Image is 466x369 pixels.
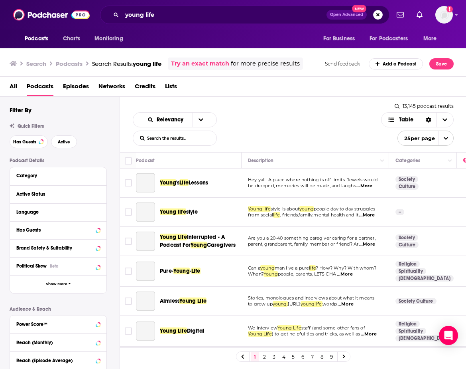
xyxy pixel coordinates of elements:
[248,331,272,337] span: Young Life
[16,225,100,235] button: Has Guests
[176,179,179,186] span: 's
[248,271,263,277] span: When?
[160,233,239,249] a: Young LifeInterrupted - A Podcast ForYoungCaregivers
[136,156,155,165] div: Podcast
[171,59,229,68] a: Try an exact match
[429,58,454,69] button: Save
[133,60,161,67] span: young life
[16,337,100,347] button: Reach (Monthly)
[160,208,186,215] span: Young life
[100,6,389,24] div: Search podcasts, credits, & more...
[16,245,93,251] div: Brand Safety & Suitability
[193,113,209,127] button: open menu
[136,292,155,311] a: Aimless Young Life
[136,173,155,192] a: Young's Life Lessons
[58,31,85,46] a: Charts
[314,206,376,212] span: people day to day struggles
[92,60,161,67] div: Search Results:
[16,189,100,199] button: Active Status
[190,268,191,274] span: -
[98,80,125,96] span: Networks
[435,6,453,24] img: User Profile
[248,156,273,165] div: Description
[10,80,17,96] span: All
[10,275,106,293] button: Show More
[359,212,375,218] span: ...More
[125,179,132,186] span: Toggle select row
[261,352,269,361] a: 2
[301,325,365,331] span: staff (and some other fans of
[165,80,177,96] a: Lists
[395,298,437,304] a: Society Culture
[271,206,299,212] span: style is about
[395,275,454,282] a: [DEMOGRAPHIC_DATA]
[13,140,36,144] span: Has Guests
[439,326,458,345] div: Open Intercom Messenger
[10,106,31,114] h2: Filter By
[395,103,454,109] div: 13,145 podcast results
[92,60,161,67] a: Search Results:young life
[395,209,404,215] p: --
[89,31,133,46] button: open menu
[160,179,208,187] a: Young'sLifeLessons
[395,242,419,248] a: Culture
[326,10,367,20] button: Open AdvancedNew
[273,301,288,307] span: young.
[309,352,317,361] a: 7
[356,183,372,189] span: ...More
[16,209,95,215] div: Language
[248,235,376,241] span: Are you a 20-40 something caregiver caring for a partner,
[280,212,358,218] span: , friends,family,mental health and it
[248,241,358,247] span: parent, grandparent, family member or friend? Ar
[19,31,59,46] button: open menu
[398,132,435,145] span: 25 per page
[10,158,107,163] p: Podcast Details
[136,202,155,222] a: Young life style
[248,265,260,271] span: Can a
[301,301,323,307] span: younglife.
[231,59,300,68] span: for more precise results
[187,327,204,334] span: Digital
[58,140,70,144] span: Active
[418,31,447,46] button: open menu
[140,117,193,123] button: open menu
[378,156,387,166] button: Column Actions
[125,327,132,335] span: Toggle select row
[136,232,155,251] a: Young Life Interrupted - A Podcast For Young Caregivers
[381,112,454,127] button: Choose View
[338,301,354,307] span: ...More
[173,268,190,274] span: Young
[395,328,426,334] a: Spirituality
[248,206,271,212] span: Young life
[13,7,90,22] img: Podchaser - Follow, Share and Rate Podcasts
[160,234,225,248] span: Interrupted - A Podcast For
[16,358,93,363] div: Reach (Episode Average)
[63,33,80,44] span: Charts
[16,207,100,217] button: Language
[280,352,288,361] a: 4
[160,327,187,334] span: Young Life
[260,265,275,271] span: young
[179,179,189,186] span: Life
[133,112,217,127] h2: Choose List sort
[370,33,408,44] span: For Podcasters
[16,171,100,181] button: Category
[435,6,453,24] button: Show profile menu
[278,271,336,277] span: people, parents, LETS CHA
[337,271,353,278] span: ...More
[136,321,155,341] a: Young Life Digital
[16,321,93,327] div: Power Score™
[16,319,100,329] button: Power Score™
[361,331,377,337] span: ...More
[318,352,326,361] a: 8
[423,33,437,44] span: More
[160,208,198,216] a: Young lifestyle
[395,176,418,183] a: Society
[186,208,198,215] span: style
[309,265,316,271] span: life
[369,58,423,69] a: Add a Podcast
[46,282,67,286] span: Show More
[16,173,95,179] div: Category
